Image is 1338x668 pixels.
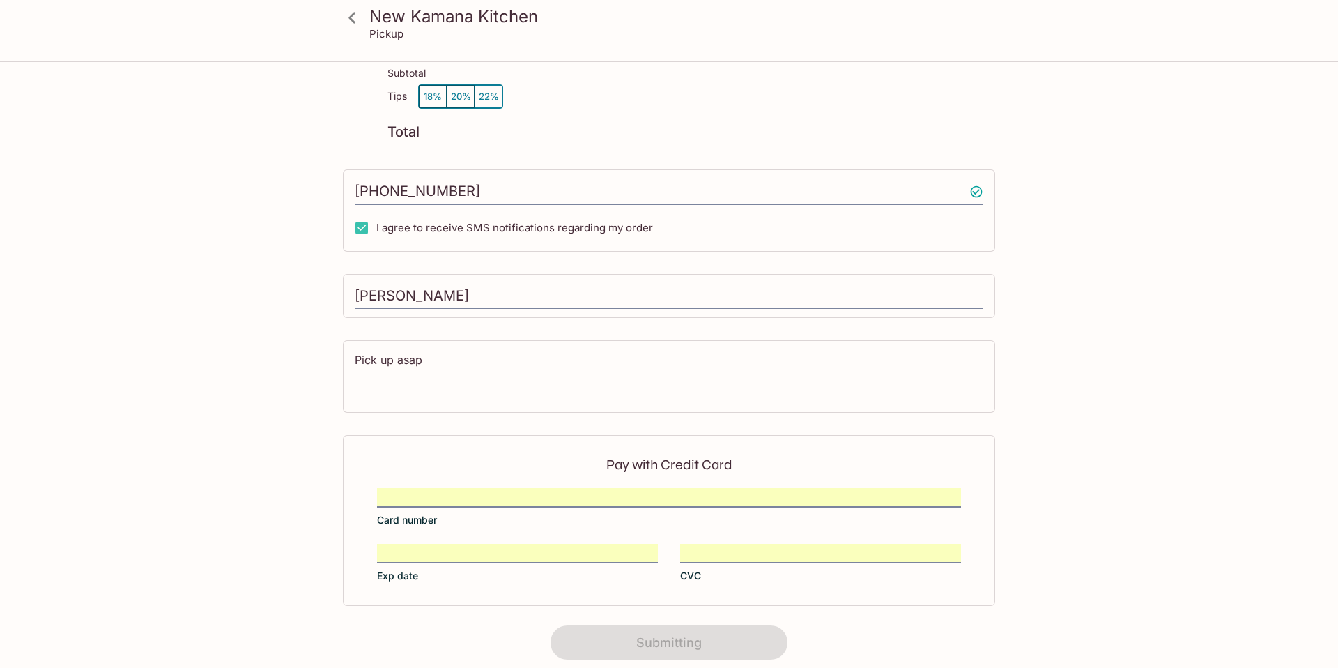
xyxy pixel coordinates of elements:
span: I agree to receive SMS notifications regarding my order [376,221,653,234]
p: Pickup [369,27,403,40]
textarea: Pick up asap [355,352,983,400]
button: 18% [419,85,447,108]
iframe: Secure card number input frame [377,489,961,505]
input: Enter first and last name [355,283,983,310]
button: 20% [447,85,475,108]
p: Subtotal [387,68,426,79]
iframe: Secure CVC input frame [680,545,961,561]
p: Pay with Credit Card [377,458,961,471]
span: Card number [377,513,437,527]
p: Total [387,126,420,139]
iframe: Secure expiration date input frame [377,545,658,561]
span: CVC [680,569,701,583]
button: 22% [475,85,502,108]
input: Enter phone number [355,179,983,205]
span: Exp date [377,569,418,583]
h3: New Kamana Kitchen [369,6,992,27]
p: Tips [387,91,407,102]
